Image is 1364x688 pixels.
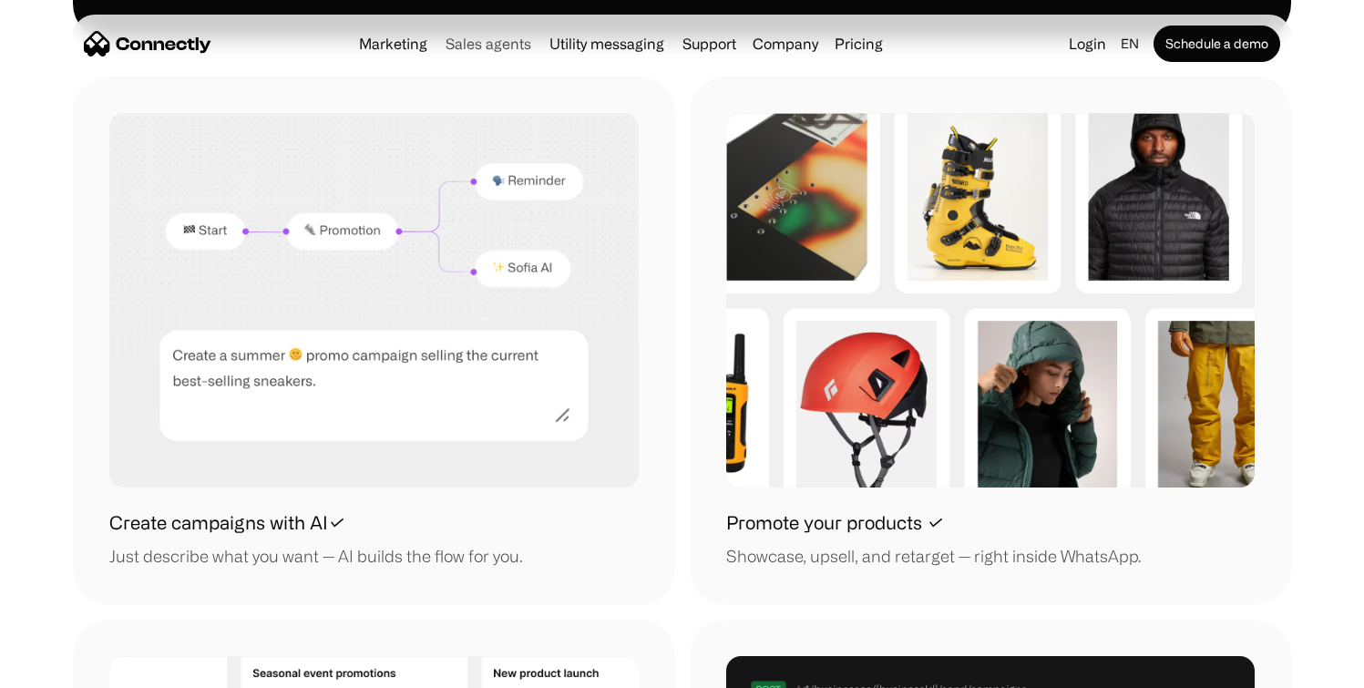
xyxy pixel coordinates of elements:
a: Sales agents [438,36,538,51]
a: Marketing [352,36,435,51]
div: Showcase, upsell, and retarget — right inside WhatsApp. [726,544,1141,569]
div: en [1121,31,1139,56]
a: Pricing [827,36,890,51]
a: Utility messaging [542,36,672,51]
h1: Create campaigns with AI✓ [109,509,345,537]
ul: Language list [36,656,109,682]
div: en [1113,31,1150,56]
a: home [84,30,211,57]
a: Support [675,36,744,51]
div: Company [747,31,824,56]
a: Schedule a demo [1154,26,1280,62]
div: Company [753,31,818,56]
a: Login [1061,31,1113,56]
div: Just describe what you want — AI builds the flow for you. [109,544,522,569]
aside: Language selected: English [18,654,109,682]
h1: Promote your products ✓ [726,509,944,537]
